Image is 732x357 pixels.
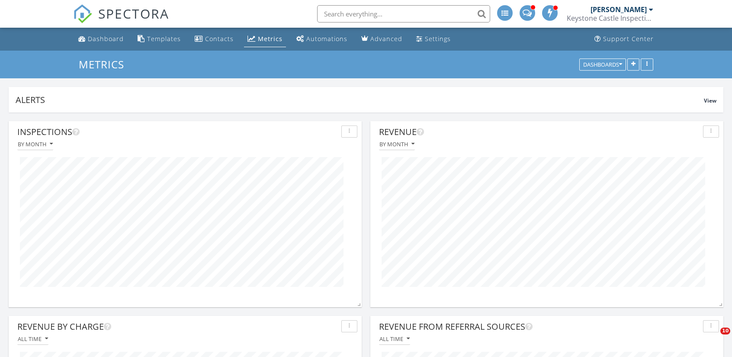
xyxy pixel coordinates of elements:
div: Revenue From Referral Sources [379,320,700,333]
div: Advanced [370,35,402,43]
div: Revenue By Charge [17,320,338,333]
button: All time [379,333,410,345]
div: All time [18,336,48,342]
a: Support Center [591,31,657,47]
button: Dashboards [579,58,626,71]
div: Keystone Castle Inspections LLC [567,14,653,23]
a: Advanced [358,31,406,47]
span: 10 [720,328,730,334]
div: Automations [306,35,347,43]
div: Metrics [258,35,283,43]
div: Dashboard [88,35,124,43]
div: [PERSON_NAME] [591,5,647,14]
a: Settings [413,31,454,47]
button: By month [17,138,53,150]
div: By month [18,141,53,147]
button: By month [379,138,415,150]
a: Automations (Advanced) [293,31,351,47]
iframe: Intercom live chat [703,328,723,348]
a: SPECTORA [73,12,169,30]
div: Alerts [16,94,704,106]
img: The Best Home Inspection Software - Spectora [73,4,92,23]
input: Search everything... [317,5,490,23]
div: Support Center [603,35,654,43]
div: Dashboards [583,61,622,68]
a: Metrics [79,57,132,71]
div: By month [379,141,414,147]
div: Revenue [379,125,700,138]
div: Settings [425,35,451,43]
div: Contacts [205,35,234,43]
div: Inspections [17,125,338,138]
span: View [704,97,716,104]
div: Templates [147,35,181,43]
div: All time [379,336,410,342]
a: Dashboard [75,31,127,47]
a: Contacts [191,31,237,47]
a: Metrics [244,31,286,47]
a: Templates [134,31,184,47]
button: All time [17,333,48,345]
span: SPECTORA [98,4,169,23]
